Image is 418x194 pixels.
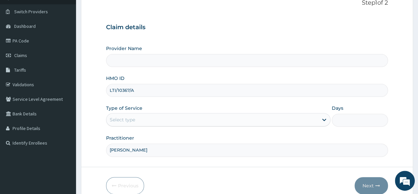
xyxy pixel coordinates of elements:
[14,9,48,15] span: Switch Providers
[12,33,27,50] img: d_794563401_company_1708531726252_794563401
[106,75,125,82] label: HMO ID
[14,23,36,29] span: Dashboard
[14,67,26,73] span: Tariffs
[332,105,343,111] label: Days
[34,37,111,46] div: Chat with us now
[106,24,388,31] h3: Claim details
[14,52,27,58] span: Claims
[3,126,126,149] textarea: Type your message and hit 'Enter'
[106,135,134,141] label: Practitioner
[106,45,142,52] label: Provider Name
[106,144,388,157] input: Enter Name
[38,56,91,123] span: We're online!
[108,3,124,19] div: Minimize live chat window
[106,84,388,97] input: Enter HMO ID
[106,105,142,111] label: Type of Service
[110,116,135,123] div: Select type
